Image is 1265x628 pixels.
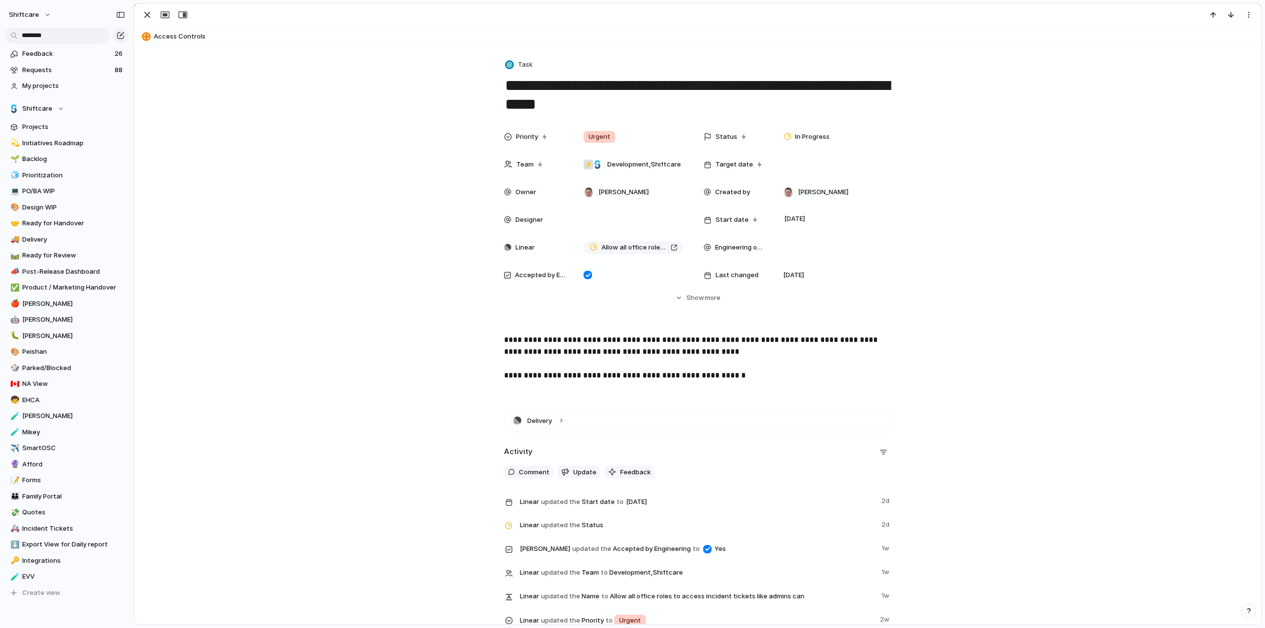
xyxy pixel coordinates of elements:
div: 🌱Backlog [5,152,128,167]
span: Post-Release Dashboard [22,267,125,277]
a: 🔑Integrations [5,553,128,568]
a: 💻PO/BA WIP [5,184,128,199]
span: Requests [22,65,112,75]
span: Urgent [619,616,641,626]
button: 🐛 [9,331,19,341]
div: 🤖 [10,314,17,326]
span: Engineering owner [715,243,767,252]
div: 💸 [10,507,17,518]
button: 🧪 [9,427,19,437]
span: Team [516,160,534,169]
span: Created by [715,187,750,197]
button: shiftcare [4,7,56,23]
div: 📣 [10,266,17,277]
span: SmartOSC [22,443,125,453]
div: 🎲Parked/Blocked [5,361,128,376]
span: Export View for Daily report [22,540,125,549]
span: [PERSON_NAME] [798,187,848,197]
span: Feedback [620,467,651,477]
button: 🛤️ [9,251,19,260]
span: Yes [715,544,726,554]
button: 🇨🇦 [9,379,19,389]
span: [DATE] [783,270,804,280]
span: Family Portal [22,492,125,502]
div: 🧪 [10,411,17,422]
span: Development , Shiftcare [609,568,683,578]
a: 🧪[PERSON_NAME] [5,409,128,423]
div: 📣Post-Release Dashboard [5,264,128,279]
span: Parked/Blocked [22,363,125,373]
span: to [693,544,700,554]
span: Team [520,565,876,579]
span: Peishan [22,347,125,357]
div: 🔮Afford [5,457,128,472]
span: Accepted by Engineering [520,542,876,555]
button: 🎲 [9,363,19,373]
span: shiftcare [9,10,39,20]
a: 🚚Delivery [5,232,128,247]
span: Projects [22,122,125,132]
div: 🧪 [10,426,17,438]
span: Backlog [22,154,125,164]
span: Name Allow all office roles to access incident tickets like admins can [520,589,876,603]
span: Forms [22,475,125,485]
a: Feedback26 [5,46,128,61]
div: 🧪Mikey [5,425,128,440]
button: 🌱 [9,154,19,164]
button: 💸 [9,507,19,517]
button: 💫 [9,138,19,148]
span: Linear [515,243,535,252]
span: Access Controls [154,32,1257,42]
div: ⚡ [584,160,593,169]
div: ⬇️Export View for Daily report [5,537,128,552]
span: updated the [541,616,580,626]
a: 📝Forms [5,473,128,488]
a: Allow all office roles to access incident tickets like admins can [584,241,683,254]
a: 👪Family Portal [5,489,128,504]
span: 2d [882,518,891,530]
a: My projects [5,79,128,93]
span: Status [716,132,737,142]
a: 🐛[PERSON_NAME] [5,329,128,343]
span: [DATE] [624,496,650,508]
span: Task [518,60,533,70]
div: 🔮 [10,459,17,470]
a: 🎨Peishan [5,344,128,359]
div: 🧒 [10,394,17,406]
a: 🚑Incident Tickets [5,521,128,536]
span: Urgent [589,132,610,142]
span: Linear [520,616,539,626]
span: Priority [520,613,874,628]
a: 💸Quotes [5,505,128,520]
div: 💻 [10,186,17,197]
span: Status [520,518,876,532]
span: Prioritization [22,170,125,180]
div: ✅Product / Marketing Handover [5,280,128,295]
span: to [606,616,613,626]
span: Comment [519,467,549,477]
span: Feedback [22,49,112,59]
span: [PERSON_NAME] [22,315,125,325]
button: 📣 [9,267,19,277]
button: 🔑 [9,556,19,566]
div: 🍎[PERSON_NAME] [5,296,128,311]
button: 🚚 [9,235,19,245]
span: Ready for Review [22,251,125,260]
div: 🔑 [10,555,17,566]
div: ✈️ [10,443,17,454]
span: Ready for Handover [22,218,125,228]
span: to [601,568,608,578]
span: [PERSON_NAME] [520,544,570,554]
span: updated the [541,520,580,530]
div: 🌱 [10,154,17,165]
a: 🛤️Ready for Review [5,248,128,263]
a: 🧊Prioritization [5,168,128,183]
button: Access Controls [139,29,1257,44]
button: 🎨 [9,347,19,357]
div: 🧒EHCA [5,393,128,408]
